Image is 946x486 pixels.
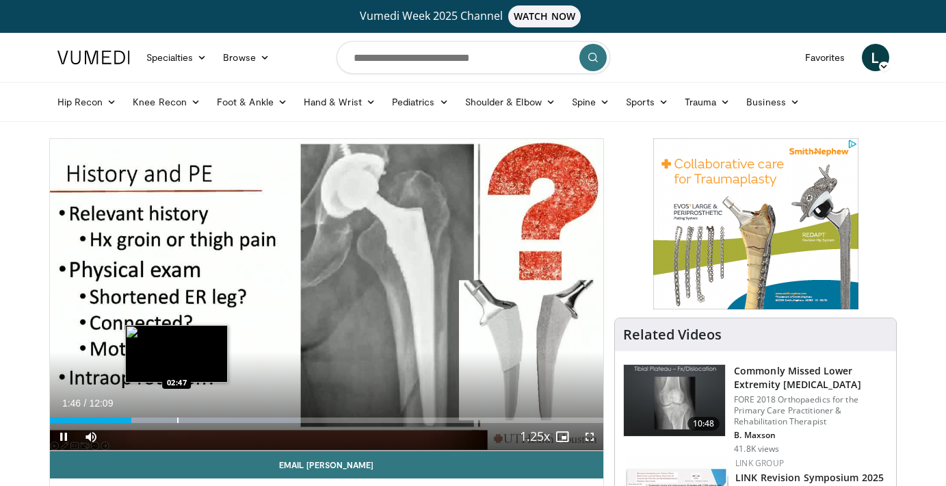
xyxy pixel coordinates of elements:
input: Search topics, interventions [337,41,610,74]
button: Enable picture-in-picture mode [549,423,576,450]
a: Email [PERSON_NAME] [50,451,604,478]
span: 10:48 [687,417,720,431]
a: Vumedi Week 2025 ChannelWATCH NOW [60,5,887,27]
span: / [84,398,87,409]
a: Foot & Ankle [209,88,295,116]
img: image.jpeg [125,325,228,383]
button: Fullscreen [576,423,603,450]
a: Knee Recon [124,88,209,116]
span: 1:46 [62,398,81,409]
iframe: Advertisement [653,138,858,309]
div: Progress Bar [50,418,604,423]
a: Browse [215,44,278,71]
a: L [862,44,889,71]
img: 4aa379b6-386c-4fb5-93ee-de5617843a87.150x105_q85_crop-smart_upscale.jpg [624,365,725,436]
a: Sports [618,88,676,116]
a: Business [738,88,808,116]
a: Hip Recon [49,88,125,116]
img: VuMedi Logo [57,51,130,64]
button: Mute [77,423,105,450]
a: Favorites [797,44,854,71]
a: Specialties [138,44,215,71]
p: 41.8K views [734,444,779,455]
p: B. Maxson [734,430,888,441]
h4: Related Videos [623,327,722,343]
span: WATCH NOW [508,5,581,27]
a: Shoulder & Elbow [457,88,564,116]
span: 12:09 [89,398,113,409]
a: Trauma [676,88,739,116]
a: LINK Group [735,457,784,469]
button: Playback Rate [521,423,549,450]
a: Hand & Wrist [295,88,384,116]
a: Spine [564,88,618,116]
button: Pause [50,423,77,450]
video-js: Video Player [50,139,604,451]
a: 10:48 Commonly Missed Lower Extremity [MEDICAL_DATA] FORE 2018 Orthopaedics for the Primary Care ... [623,364,888,455]
p: FORE 2018 Orthopaedics for the Primary Care Practitioner & Rehabilitation Therapist [734,394,888,427]
a: Pediatrics [384,88,457,116]
h3: Commonly Missed Lower Extremity [MEDICAL_DATA] [734,364,888,392]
